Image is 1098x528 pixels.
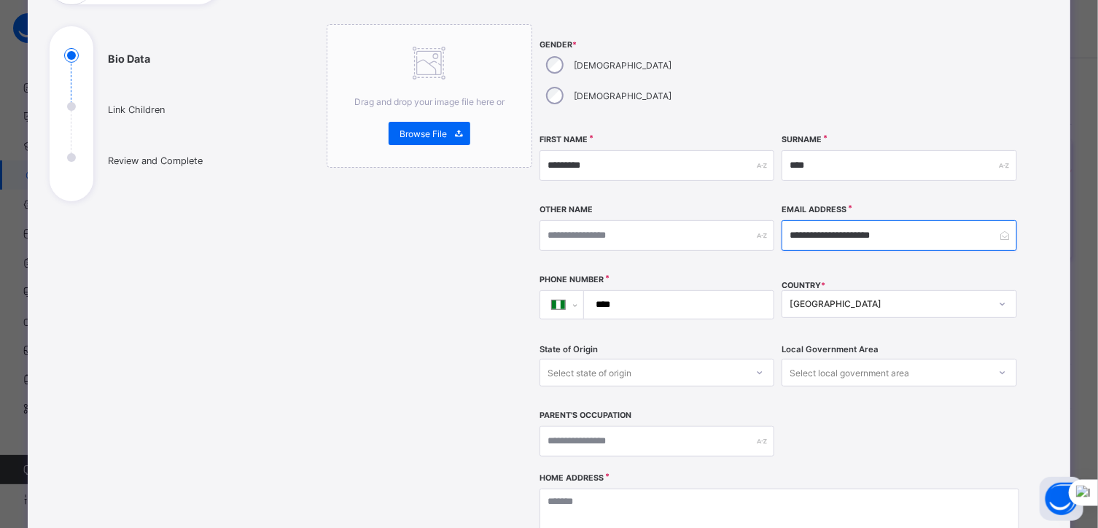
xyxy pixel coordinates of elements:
button: Open asap [1040,477,1083,521]
span: Browse File [400,128,447,139]
div: [GEOGRAPHIC_DATA] [790,299,989,310]
span: State of Origin [540,344,598,354]
label: Surname [782,135,822,144]
div: Drag and drop your image file here orBrowse File [327,24,532,168]
label: Email Address [782,205,846,214]
label: Other Name [540,205,593,214]
span: Gender [540,40,774,50]
label: [DEMOGRAPHIC_DATA] [574,60,671,71]
div: Select local government area [790,359,909,387]
span: Drag and drop your image file here or [354,96,505,107]
span: Local Government Area [782,344,879,354]
label: [DEMOGRAPHIC_DATA] [574,90,671,101]
div: Select state of origin [548,359,631,387]
span: COUNTRY [782,281,825,290]
label: Parent's Occupation [540,411,631,420]
label: Phone Number [540,275,604,284]
label: First Name [540,135,588,144]
label: Home Address [540,473,604,483]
